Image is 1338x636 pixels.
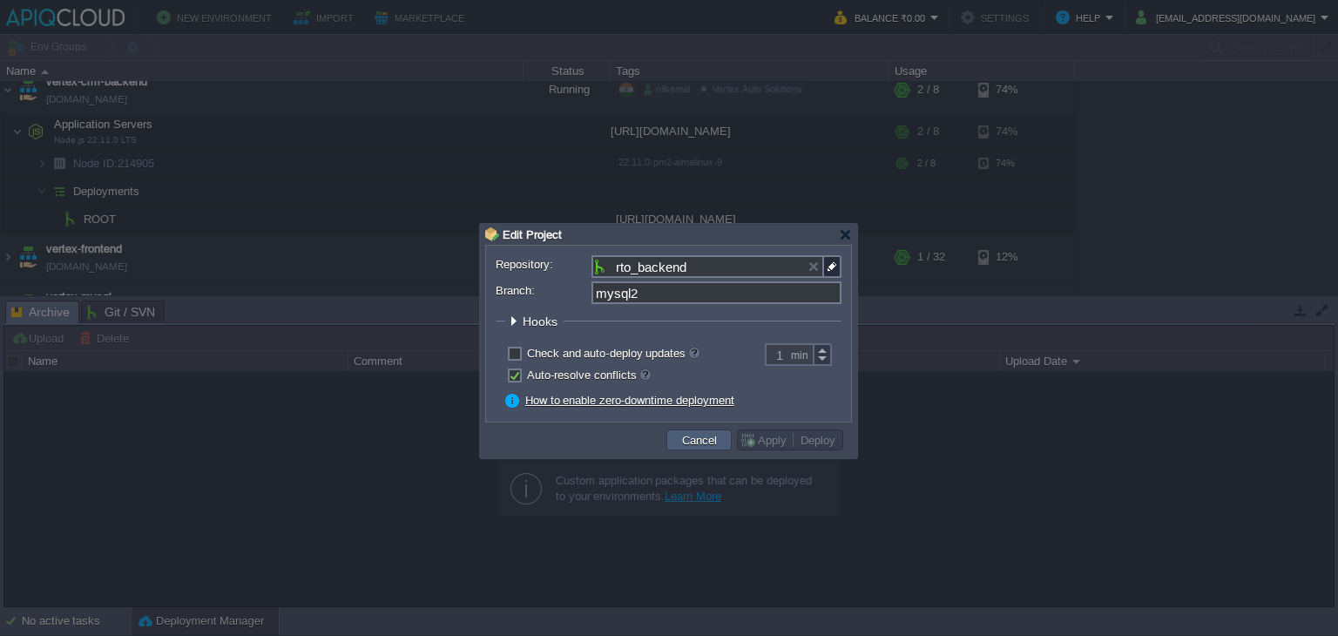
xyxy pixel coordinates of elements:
label: Branch: [496,281,590,300]
label: Auto-resolve conflicts [527,369,651,382]
label: Check and auto-deploy updates [527,347,699,360]
div: min [791,344,812,365]
label: Repository: [496,255,590,274]
button: Cancel [677,432,722,448]
button: Deploy [795,432,841,448]
a: How to enable zero-downtime deployment [525,394,734,407]
button: Apply [740,432,792,448]
span: Hooks [523,315,562,328]
span: Edit Project [503,228,562,241]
